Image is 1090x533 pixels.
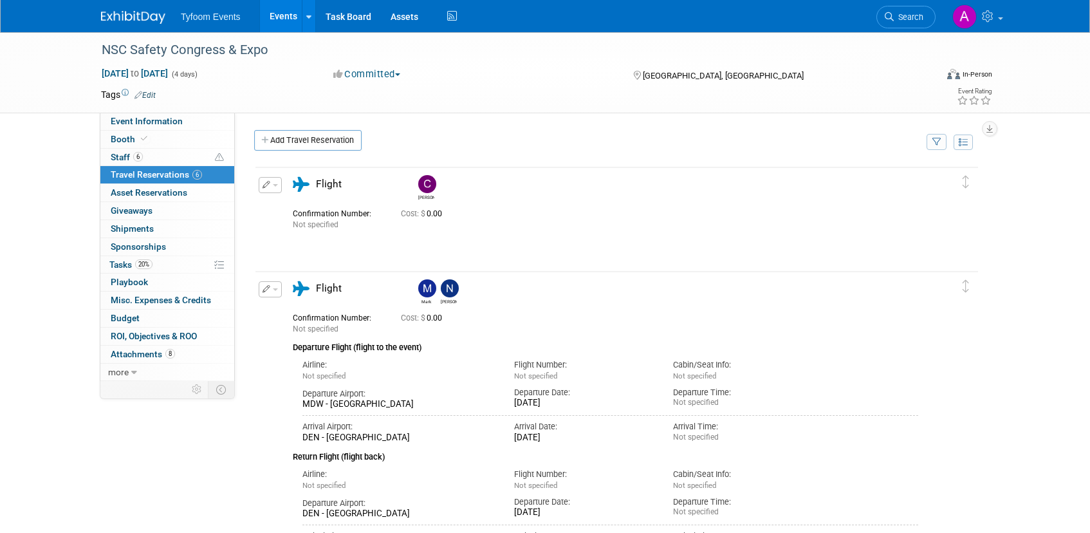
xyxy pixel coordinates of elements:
img: ExhibitDay [101,11,165,24]
div: Departure Date: [514,496,654,508]
span: Attachments [111,349,175,359]
div: Mark Nelson [415,279,438,304]
td: Toggle Event Tabs [208,381,235,398]
span: Tasks [109,259,152,270]
span: 0.00 [401,209,447,218]
span: [GEOGRAPHIC_DATA], [GEOGRAPHIC_DATA] [643,71,804,80]
div: Airline: [302,469,495,480]
div: Event Format [860,67,992,86]
span: Potential Scheduling Conflict -- at least one attendee is tagged in another overlapping event. [215,152,224,164]
div: In-Person [962,70,992,79]
div: Chris Walker [415,175,438,200]
span: Sponsorships [111,241,166,252]
a: Staff6 [100,149,234,166]
span: Budget [111,313,140,323]
span: Playbook [111,277,148,287]
i: Click and drag to move item [963,176,969,189]
span: to [129,68,141,79]
span: Tyfoom Events [181,12,241,22]
span: Staff [111,152,143,162]
span: Giveaways [111,205,152,216]
a: Misc. Expenses & Credits [100,292,234,309]
span: Not specified [293,220,338,229]
div: Airline: [302,359,495,371]
a: Tasks20% [100,256,234,274]
a: Budget [100,310,234,327]
a: Search [876,6,936,28]
td: Personalize Event Tab Strip [186,381,208,398]
div: Confirmation Number: [293,310,382,323]
span: Event Information [111,116,183,126]
span: ROI, Objectives & ROO [111,331,197,341]
div: Nathan Nelson [438,279,460,304]
button: Committed [329,68,405,81]
div: [DATE] [514,433,654,444]
div: DEN - [GEOGRAPHIC_DATA] [302,433,495,444]
span: Travel Reservations [111,169,202,180]
i: Filter by Traveler [932,138,941,147]
span: Not specified [302,371,346,380]
div: Confirmation Number: [293,205,382,219]
i: Click and drag to move item [963,280,969,293]
img: Mark Nelson [418,279,436,297]
div: Not specified [673,507,813,517]
span: Booth [111,134,150,144]
span: Misc. Expenses & Credits [111,295,211,305]
img: Angie Nichols [952,5,977,29]
div: Departure Date: [514,387,654,398]
div: DEN - [GEOGRAPHIC_DATA] [302,509,495,519]
td: Tags [101,88,156,101]
div: Departure Flight (flight to the event) [293,335,918,354]
span: Cost: $ [401,313,427,323]
span: more [108,367,129,377]
span: 6 [133,152,143,162]
div: Departure Airport: [302,388,495,400]
a: Event Information [100,113,234,130]
a: Travel Reservations6 [100,166,234,183]
span: Flight [316,283,342,294]
span: (4 days) [171,70,198,79]
span: Asset Reservations [111,187,187,198]
span: 8 [165,349,175,359]
div: Cabin/Seat Info: [673,469,813,480]
div: NSC Safety Congress & Expo [97,39,916,62]
a: Booth [100,131,234,148]
img: Chris Walker [418,175,436,193]
div: Departure Time: [673,387,813,398]
div: [DATE] [514,507,654,518]
span: 20% [135,259,152,269]
span: Not specified [673,371,716,380]
div: [DATE] [514,398,654,409]
a: ROI, Objectives & ROO [100,328,234,345]
div: Nathan Nelson [441,297,457,304]
span: Shipments [111,223,154,234]
a: Giveaways [100,202,234,220]
div: Return Flight (flight back) [293,444,918,463]
span: Not specified [302,481,346,490]
img: Format-Inperson.png [947,69,960,79]
div: Not specified [673,398,813,407]
div: Mark Nelson [418,297,434,304]
span: 0.00 [401,313,447,323]
span: [DATE] [DATE] [101,68,169,79]
div: Arrival Time: [673,421,813,433]
span: Not specified [514,481,557,490]
a: Playbook [100,274,234,291]
span: Search [894,12,923,22]
a: Shipments [100,220,234,238]
div: Departure Time: [673,496,813,508]
i: Booth reservation complete [141,135,147,142]
a: Edit [134,91,156,100]
span: Not specified [514,371,557,380]
div: Flight Number: [514,469,654,480]
img: Nathan Nelson [441,279,459,297]
div: Chris Walker [418,193,434,200]
a: Sponsorships [100,238,234,256]
div: Not specified [673,433,813,442]
span: Flight [316,178,342,190]
div: Flight Number: [514,359,654,371]
div: Arrival Date: [514,421,654,433]
span: Not specified [293,324,338,333]
i: Flight [293,281,309,296]
div: Event Rating [957,88,992,95]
